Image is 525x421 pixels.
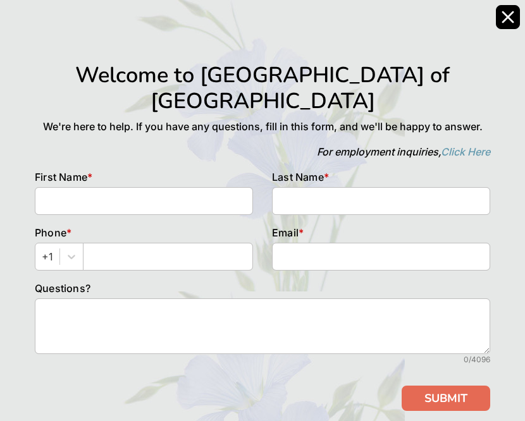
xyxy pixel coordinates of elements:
span: Phone [35,226,66,239]
a: Click Here [441,145,490,158]
p: For employment inquiries, [35,144,490,159]
p: We're here to help. If you have any questions, fill in this form, and we'll be happy to answer. [35,119,490,134]
span: Email [272,226,299,239]
span: Last Name [272,171,324,183]
span: Questions? [35,282,90,295]
span: First Name [35,171,87,183]
button: SUBMIT [402,386,490,411]
h1: Welcome to [GEOGRAPHIC_DATA] of [GEOGRAPHIC_DATA] [35,62,490,114]
button: Close [496,5,520,29]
